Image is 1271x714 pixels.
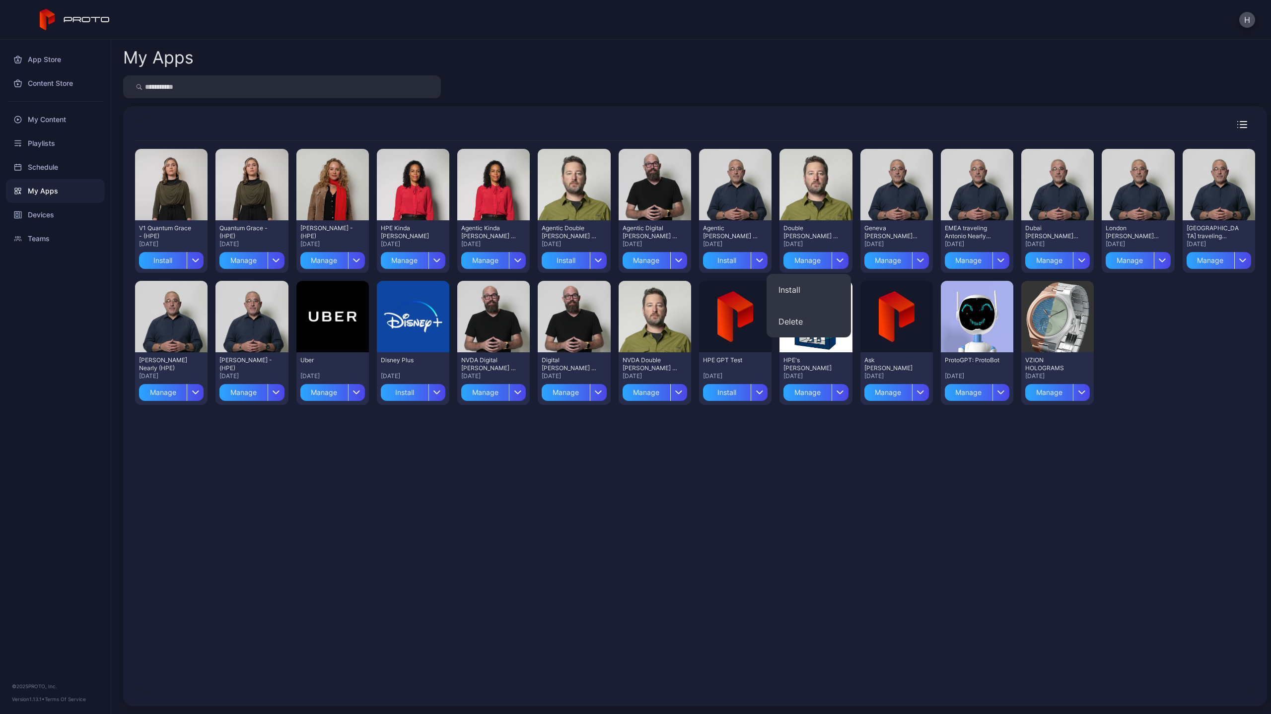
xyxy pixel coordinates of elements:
button: Manage [864,248,929,269]
a: Devices [6,203,105,227]
a: Playlists [6,131,105,155]
div: © 2025 PROTO, Inc. [12,682,99,690]
button: Delete [767,306,851,337]
button: Manage [381,248,445,269]
button: Manage [219,380,284,401]
div: [DATE] [703,240,768,248]
div: Manage [945,384,992,401]
div: Manage [623,252,670,269]
div: [DATE] [864,372,929,380]
div: [DATE] [300,372,365,380]
button: Manage [300,248,365,269]
a: App Store [6,48,105,71]
button: Manage [1106,248,1170,269]
div: NVDA Digital Daniel - (HPE) [461,356,516,372]
a: Content Store [6,71,105,95]
button: Manage [623,248,687,269]
div: Manage [139,384,187,401]
button: Manage [1187,248,1251,269]
div: Install [139,252,187,269]
div: Manage [1025,252,1073,269]
button: Manage [461,380,526,401]
button: Manage [139,380,204,401]
div: Manage [783,252,831,269]
div: [DATE] [783,240,848,248]
div: Manage [381,252,428,269]
div: [DATE] [461,372,526,380]
button: Install [703,248,768,269]
div: HPE Kinda Krista [381,224,435,240]
div: Manage [864,252,912,269]
div: [DATE] [542,372,606,380]
button: Manage [542,380,606,401]
div: [DATE] [461,240,526,248]
button: Manage [864,380,929,401]
div: Manage [783,384,831,401]
div: Manage [945,252,992,269]
div: EMEA traveling Antonio Nearly (HPE) [945,224,999,240]
div: [DATE] [219,240,284,248]
div: Manage [864,384,912,401]
div: [DATE] [945,240,1009,248]
div: Manage [219,384,267,401]
div: Geneva Antonio Nearly (HPE) [864,224,919,240]
div: [DATE] [1106,240,1170,248]
div: V1 Quantum Grace - (HPE) [139,224,194,240]
div: Agentic Double Dan - (HPE) [542,224,596,240]
a: My Apps [6,179,105,203]
div: London Antonio Nearly (HPE) [1106,224,1160,240]
div: [DATE] [139,240,204,248]
div: Install [381,384,428,401]
div: Agentic Antonio Nearly - (HPE) [703,224,758,240]
a: My Content [6,108,105,131]
div: [DATE] [864,240,929,248]
button: Manage [461,248,526,269]
button: Manage [1025,248,1090,269]
div: [DATE] [703,372,768,380]
div: [DATE] [623,372,687,380]
div: NVDA Double Dan - (HPE) [623,356,677,372]
button: Manage [300,380,365,401]
div: Manage [1025,384,1073,401]
button: Manage [945,248,1009,269]
div: Lisa Kristine - (HPE) [300,224,355,240]
button: Install [381,380,445,401]
div: [DATE] [1025,372,1090,380]
div: Agentic Digital Daniel - (HPE) [623,224,677,240]
div: Manage [219,252,267,269]
button: Install [139,248,204,269]
div: Install [703,252,751,269]
div: [DATE] [945,372,1009,380]
a: Terms Of Service [45,696,86,702]
div: Agentic Kinda Krista - (HPE) [461,224,516,240]
div: North America traveling Antonio Nearly (HPE) [1187,224,1241,240]
button: H [1239,12,1255,28]
div: Manage [461,384,509,401]
div: My Apps [123,49,194,66]
div: [DATE] [381,240,445,248]
button: Manage [623,380,687,401]
div: Install [703,384,751,401]
div: Install [542,252,589,269]
div: Manage [300,384,348,401]
div: Digital Daniel - (HPE) [542,356,596,372]
button: Manage [783,248,848,269]
a: Teams [6,227,105,251]
button: Install [703,380,768,401]
div: Manage [461,252,509,269]
div: Disney Plus [381,356,435,364]
div: [DATE] [1025,240,1090,248]
div: [DATE] [1187,240,1251,248]
div: [DATE] [783,372,848,380]
div: Manage [300,252,348,269]
div: [DATE] [381,372,445,380]
span: Version 1.13.1 • [12,696,45,702]
div: ProtoGPT: ProtoBot [945,356,999,364]
div: Double Dan - (HPE) [783,224,838,240]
